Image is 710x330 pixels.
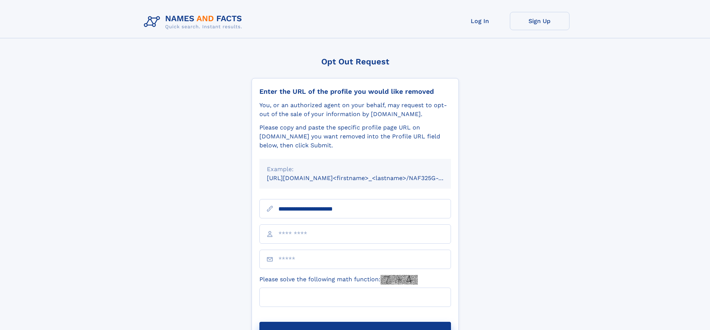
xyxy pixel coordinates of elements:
div: Enter the URL of the profile you would like removed [259,87,451,96]
a: Sign Up [510,12,569,30]
a: Log In [450,12,510,30]
div: You, or an authorized agent on your behalf, may request to opt-out of the sale of your informatio... [259,101,451,119]
small: [URL][DOMAIN_NAME]<firstname>_<lastname>/NAF325G-xxxxxxxx [267,174,465,182]
div: Opt Out Request [252,57,459,66]
div: Please copy and paste the specific profile page URL on [DOMAIN_NAME] you want removed into the Pr... [259,123,451,150]
label: Please solve the following math function: [259,275,418,285]
img: Logo Names and Facts [141,12,248,32]
div: Example: [267,165,444,174]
